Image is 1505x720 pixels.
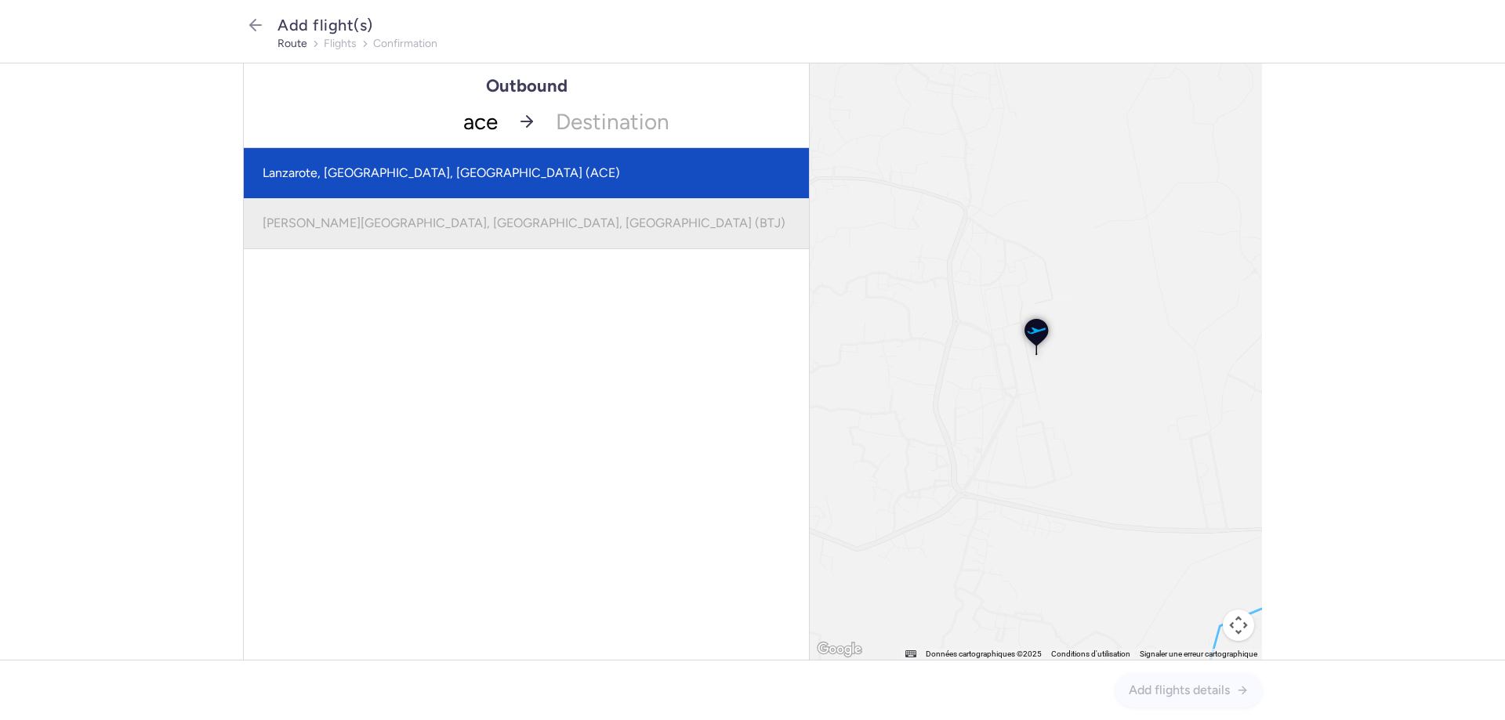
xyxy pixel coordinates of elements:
[324,38,357,50] button: flights
[1223,610,1254,641] button: Commandes de la caméra de la carte
[1129,683,1230,697] span: Add flights details
[546,96,810,147] span: Destination
[1115,673,1262,707] button: Add flights details
[1051,649,1130,658] a: Conditions d'utilisation
[277,16,373,34] span: Add flight(s)
[373,38,437,50] button: confirmation
[244,96,507,147] input: -searchbox
[926,649,1042,658] span: Données cartographiques ©2025
[277,38,307,50] button: route
[1140,649,1257,658] a: Signaler une erreur cartographique
[814,644,865,654] a: Ouvrir cette zone dans Google Maps (dans une nouvelle fenêtre)
[905,649,916,660] button: Raccourcis clavier
[263,165,620,180] span: Lanzarote, [GEOGRAPHIC_DATA], [GEOGRAPHIC_DATA] (ACE)
[486,76,568,96] h1: Outbound
[814,639,865,660] img: Google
